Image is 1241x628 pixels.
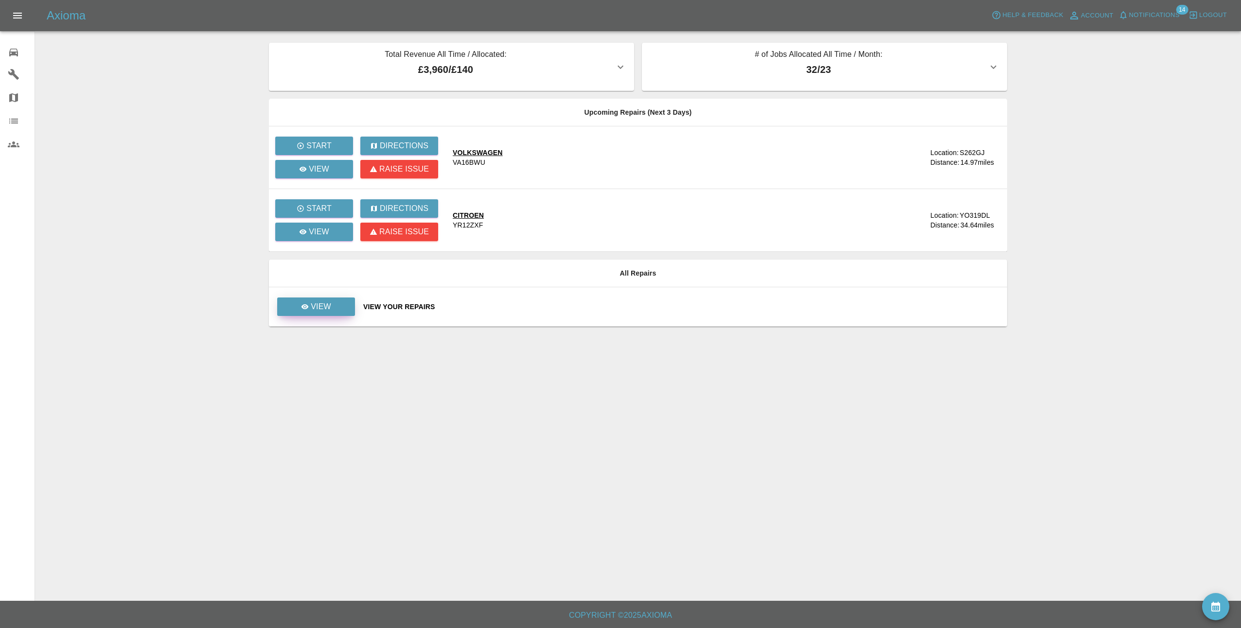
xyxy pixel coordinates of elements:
[453,148,880,167] a: VOLKSWAGENVA16BWU
[360,160,438,178] button: Raise issue
[275,137,353,155] button: Start
[642,43,1007,91] button: # of Jobs Allocated All Time / Month:32/23
[277,302,355,310] a: View
[960,157,999,167] div: 14.97 miles
[888,210,999,230] a: Location:YO319DLDistance:34.64miles
[960,220,999,230] div: 34.64 miles
[269,99,1007,126] th: Upcoming Repairs (Next 3 Days)
[453,220,483,230] div: YR12ZXF
[959,148,985,157] div: S262GJ
[277,62,615,77] p: £3,960 / £140
[650,49,988,62] p: # of Jobs Allocated All Time / Month:
[930,220,959,230] div: Distance:
[1186,8,1229,23] button: Logout
[379,163,429,175] p: Raise issue
[306,140,332,152] p: Start
[275,223,353,241] a: View
[47,8,86,23] h5: Axioma
[6,4,29,27] button: Open drawer
[1066,8,1116,23] a: Account
[306,203,332,214] p: Start
[275,199,353,218] button: Start
[453,157,485,167] div: VA16BWU
[888,148,999,167] a: Location:S262GJDistance:14.97miles
[989,8,1065,23] button: Help & Feedback
[269,43,634,91] button: Total Revenue All Time / Allocated:£3,960/£140
[1176,5,1188,15] span: 14
[959,210,990,220] div: YO319DL
[1116,8,1182,23] button: Notifications
[930,210,958,220] div: Location:
[309,163,329,175] p: View
[1081,10,1114,21] span: Account
[453,148,503,157] div: VOLKSWAGEN
[360,199,438,218] button: Directions
[311,301,331,313] p: View
[269,260,1007,287] th: All Repairs
[1202,593,1229,620] button: availability
[363,302,999,312] a: View Your Repairs
[380,203,428,214] p: Directions
[277,297,355,316] a: View
[8,609,1233,622] h6: Copyright © 2025 Axioma
[650,62,988,77] p: 32 / 23
[380,140,428,152] p: Directions
[360,137,438,155] button: Directions
[379,226,429,238] p: Raise issue
[453,210,880,230] a: CITROENYR12ZXF
[1129,10,1180,21] span: Notifications
[1002,10,1063,21] span: Help & Feedback
[275,160,353,178] a: View
[930,157,959,167] div: Distance:
[360,223,438,241] button: Raise issue
[1199,10,1227,21] span: Logout
[930,148,958,157] div: Location:
[277,49,615,62] p: Total Revenue All Time / Allocated:
[453,210,484,220] div: CITROEN
[309,226,329,238] p: View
